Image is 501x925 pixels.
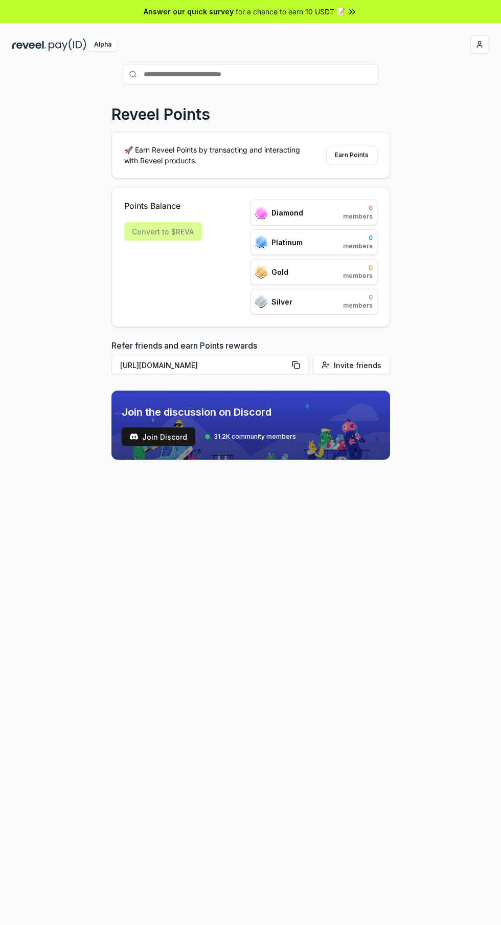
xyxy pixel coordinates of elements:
span: Join Discord [142,432,187,442]
button: Invite friends [313,356,390,374]
span: Invite friends [334,360,381,371]
img: pay_id [49,38,86,51]
a: testJoin Discord [122,427,195,446]
img: reveel_dark [12,38,47,51]
img: ranks_icon [255,206,267,219]
div: Refer friends and earn Points rewards [111,339,390,378]
span: Platinum [271,237,303,248]
span: Diamond [271,207,303,218]
span: Answer our quick survey [144,6,234,17]
div: Alpha [88,38,117,51]
span: members [343,212,373,221]
span: Silver [271,296,292,307]
p: Reveel Points [111,105,210,123]
button: Join Discord [122,427,195,446]
span: Join the discussion on Discord [122,405,296,419]
span: members [343,272,373,280]
p: 🚀 Earn Reveel Points by transacting and interacting with Reveel products. [124,144,308,166]
img: ranks_icon [255,266,267,278]
button: Earn Points [326,146,377,164]
img: ranks_icon [255,295,267,308]
span: Gold [271,267,288,277]
span: Points Balance [124,200,202,212]
span: 0 [343,264,373,272]
span: members [343,302,373,310]
span: 0 [343,234,373,242]
button: [URL][DOMAIN_NAME] [111,356,309,374]
img: ranks_icon [255,235,267,249]
span: 0 [343,204,373,212]
span: 31.2K community members [214,433,296,441]
span: members [343,242,373,250]
img: test [130,433,138,441]
span: 0 [343,293,373,302]
span: for a chance to earn 10 USDT 📝 [236,6,345,17]
img: discord_banner [111,391,390,460]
